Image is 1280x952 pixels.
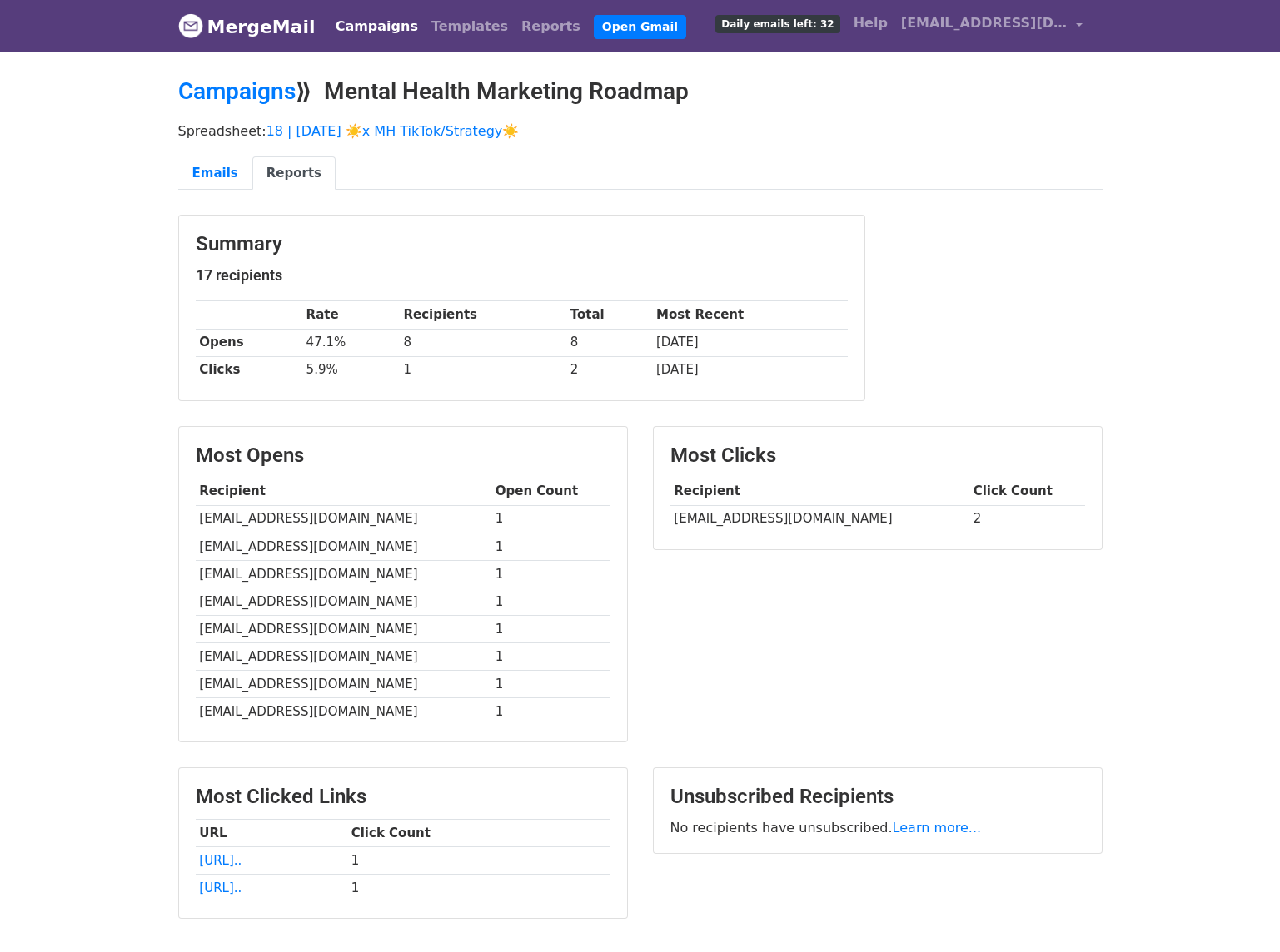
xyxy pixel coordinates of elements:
[566,329,652,356] td: 8
[302,356,400,384] td: 5.9%
[901,13,1068,33] span: [EMAIL_ADDRESS][DOMAIN_NAME]
[196,671,491,698] td: [EMAIL_ADDRESS][DOMAIN_NAME]
[1197,872,1280,952] iframe: Chat Widget
[196,820,347,847] th: URL
[196,698,491,726] td: [EMAIL_ADDRESS][DOMAIN_NAME]
[347,847,610,875] td: 1
[178,122,1103,140] p: Spreadsheet:
[347,820,610,847] th: Click Count
[252,156,336,191] a: Reports
[491,588,610,615] td: 1
[347,875,610,902] td: 1
[670,819,1085,836] p: No recipients have unsubscribed.
[302,329,400,356] td: 47.1%
[196,643,491,671] td: [EMAIL_ADDRESS][DOMAIN_NAME]
[196,588,491,615] td: [EMAIL_ADDRESS][DOMAIN_NAME]
[178,9,316,44] a: MergeMail
[196,505,491,533] td: [EMAIL_ADDRESS][DOMAIN_NAME]
[400,301,566,329] th: Recipients
[491,505,610,533] td: 1
[594,15,686,39] a: Open Gmail
[425,10,515,43] a: Templates
[178,77,1103,106] h2: ⟫ Mental Health Marketing Roadmap
[652,329,847,356] td: [DATE]
[196,478,491,505] th: Recipient
[329,10,425,43] a: Campaigns
[400,329,566,356] td: 8
[178,156,252,191] a: Emails
[196,533,491,560] td: [EMAIL_ADDRESS][DOMAIN_NAME]
[969,505,1085,533] td: 2
[196,266,848,285] h5: 17 recipients
[715,15,839,33] span: Daily emails left: 32
[178,77,296,105] a: Campaigns
[894,7,1089,46] a: [EMAIL_ADDRESS][DOMAIN_NAME]
[491,671,610,698] td: 1
[969,478,1085,505] th: Click Count
[199,880,242,895] a: [URL]..
[670,785,1085,809] h3: Unsubscribed Recipients
[302,301,400,329] th: Rate
[491,533,610,560] td: 1
[670,505,969,533] td: [EMAIL_ADDRESS][DOMAIN_NAME]
[709,7,846,40] a: Daily emails left: 32
[491,478,610,505] th: Open Count
[670,478,969,505] th: Recipient
[893,820,982,835] a: Learn more...
[178,13,203,38] img: MergeMail logo
[652,301,847,329] th: Most Recent
[566,356,652,384] td: 2
[196,560,491,588] td: [EMAIL_ADDRESS][DOMAIN_NAME]
[652,356,847,384] td: [DATE]
[196,329,302,356] th: Opens
[491,616,610,643] td: 1
[196,356,302,384] th: Clicks
[199,853,242,868] a: [URL]..
[515,10,587,43] a: Reports
[196,232,848,256] h3: Summary
[196,444,610,468] h3: Most Opens
[196,785,610,809] h3: Most Clicked Links
[566,301,652,329] th: Total
[400,356,566,384] td: 1
[491,643,610,671] td: 1
[491,698,610,726] td: 1
[196,616,491,643] td: [EMAIL_ADDRESS][DOMAIN_NAME]
[670,444,1085,468] h3: Most Clicks
[491,560,610,588] td: 1
[266,123,520,139] a: 18 | [DATE] ☀️x MH TikTok/Strategy☀️
[847,7,894,40] a: Help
